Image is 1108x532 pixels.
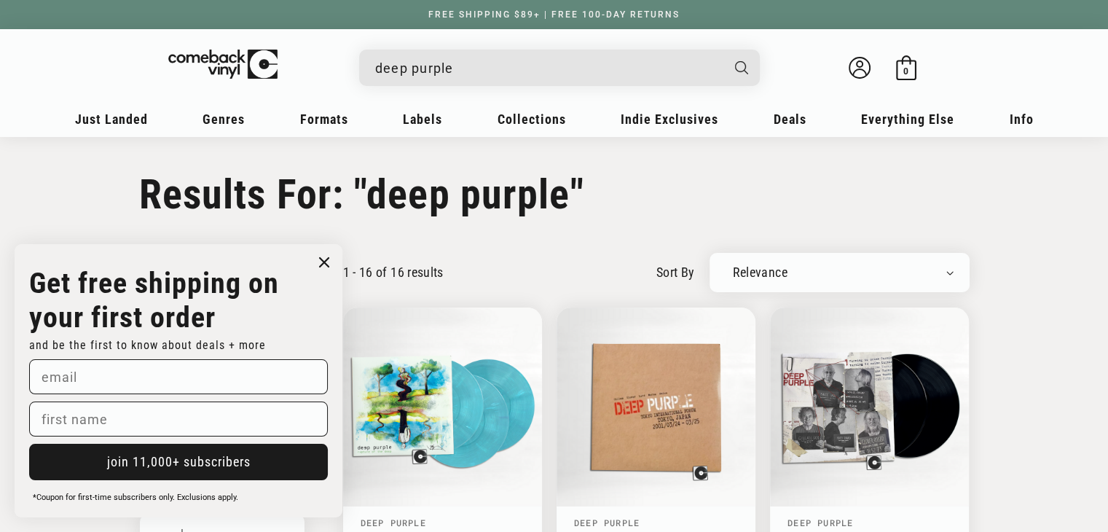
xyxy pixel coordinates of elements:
[787,517,853,528] a: Deep Purple
[656,262,695,282] label: sort by
[29,359,328,394] input: email
[774,112,806,127] span: Deals
[75,112,148,127] span: Just Landed
[33,493,238,502] span: *Coupon for first-time subscribers only. Exclusions apply.
[414,9,694,20] a: FREE SHIPPING $89+ | FREE 100-DAY RETURNS
[313,251,335,273] button: Close dialog
[29,444,328,480] button: join 11,000+ subscribers
[903,66,908,77] span: 0
[203,112,245,127] span: Genres
[300,112,348,127] span: Formats
[29,402,328,437] input: first name
[574,517,640,528] a: Deep Purple
[375,53,720,83] input: When autocomplete results are available use up and down arrows to review and enter to select
[403,112,442,127] span: Labels
[29,338,266,352] span: and be the first to know about deals + more
[359,50,760,86] div: Search
[621,112,718,127] span: Indie Exclusives
[498,112,566,127] span: Collections
[29,266,279,335] strong: Get free shipping on your first order
[1010,112,1034,127] span: Info
[861,112,954,127] span: Everything Else
[361,517,426,528] a: Deep Purple
[343,265,444,280] p: 1 - 16 of 16 results
[722,50,761,86] button: Search
[139,171,970,219] h1: Results For: "deep purple"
